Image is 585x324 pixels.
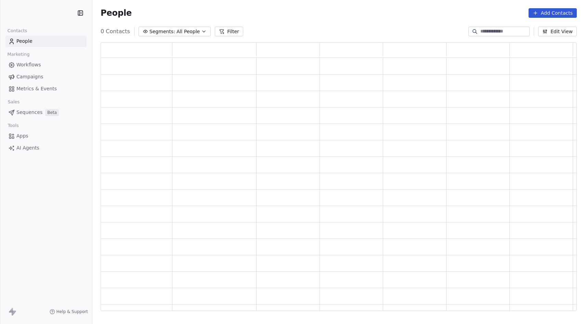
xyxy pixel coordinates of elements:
a: Campaigns [5,71,87,82]
span: Beta [45,109,59,116]
span: Help & Support [56,309,88,314]
span: All People [177,28,200,35]
span: 0 Contacts [101,27,130,36]
a: Workflows [5,59,87,70]
span: Contacts [4,26,30,36]
a: SequencesBeta [5,107,87,118]
span: Segments: [149,28,175,35]
a: Apps [5,130,87,142]
span: Apps [16,132,28,140]
a: People [5,36,87,47]
span: Sequences [16,109,42,116]
span: People [16,38,32,45]
button: Filter [215,27,243,36]
a: Help & Support [50,309,88,314]
button: Add Contacts [529,8,577,18]
span: Tools [5,120,22,131]
span: AI Agents [16,144,39,152]
span: Sales [5,97,23,107]
span: People [101,8,132,18]
span: Workflows [16,61,41,68]
span: Marketing [4,49,32,60]
a: AI Agents [5,142,87,154]
a: Metrics & Events [5,83,87,94]
span: Campaigns [16,73,43,80]
span: Metrics & Events [16,85,57,92]
button: Edit View [538,27,577,36]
